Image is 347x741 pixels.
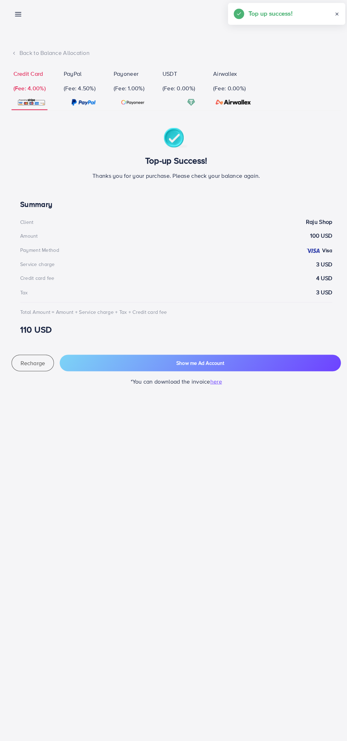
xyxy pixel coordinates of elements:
p: Credit Card [13,73,45,81]
p: (Fee: 4.00%) [13,87,45,95]
img: card [119,101,142,109]
span: Show me Ad Account [174,358,221,365]
div: Payment Method [20,247,58,254]
iframe: Chat [317,709,342,736]
div: Client [20,219,33,226]
strong: Raju Shop [301,219,327,227]
p: *You can download the invoice [11,375,336,384]
img: credit [301,248,315,254]
p: (Fee: 0.00%) [210,87,250,95]
span: here [207,376,219,384]
strong: 3 USD [311,260,327,268]
div: Credit card fee [20,275,53,282]
p: (Fee: 4.50%) [63,87,94,95]
h3: Top-up Success! [20,157,327,168]
p: Thanks you for your purchase. Please check your balance again. [20,173,327,181]
img: success [161,130,186,152]
div: Back to Balance Allocation [11,52,336,61]
strong: Visa [317,247,327,254]
strong: 100 USD [306,232,327,241]
button: Recharge [11,353,53,370]
img: card [17,101,45,109]
p: PayPal [63,73,94,81]
p: USDT [160,73,192,81]
strong: 4 USD [311,274,327,282]
img: card [210,101,250,109]
div: Total Amount = Amount + Service charge + Tax + Credit card fee [20,308,164,315]
p: Airwallex [210,73,250,81]
p: (Fee: 1.00%) [112,87,142,95]
span: Recharge [20,358,44,366]
p: (Fee: 0.00%) [160,87,192,95]
button: Show me Ad Account [59,353,336,370]
strong: 3 USD [311,288,327,296]
h3: 110 USD [20,324,327,334]
div: Amount [20,233,37,240]
h4: Summary [20,201,327,210]
h5: Top up success! [245,13,288,22]
img: card [70,101,94,109]
p: Payoneer [112,73,142,81]
div: Tax [20,289,27,296]
img: card [184,101,192,109]
div: Service charge [20,261,54,268]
